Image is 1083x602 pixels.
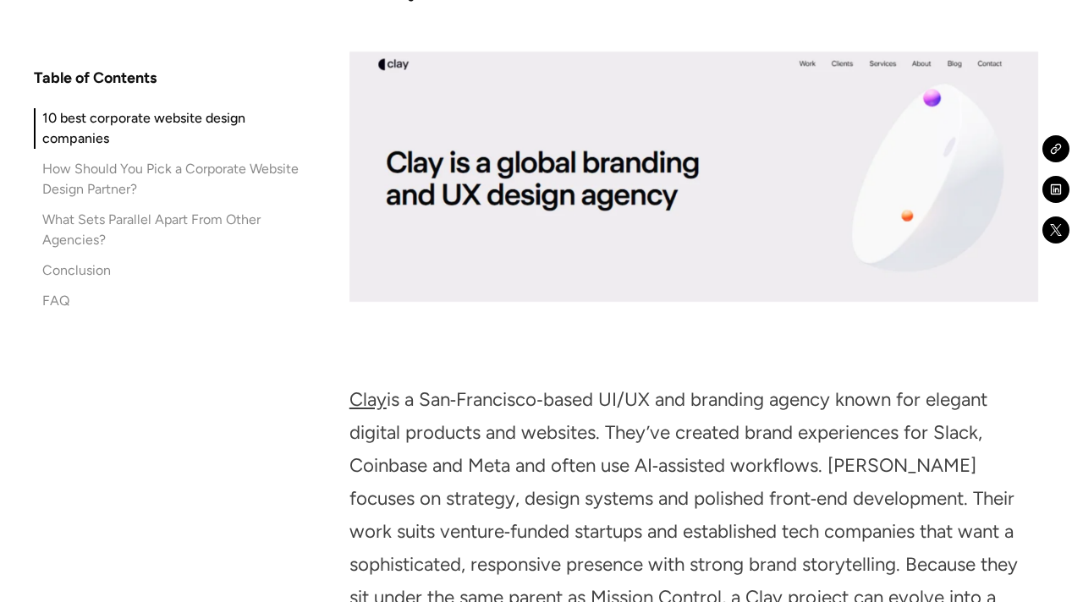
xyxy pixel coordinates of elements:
div: How Should You Pick a Corporate Website Design Partner? [42,159,301,200]
a: What Sets Parallel Apart From Other Agencies? [34,210,301,250]
div: FAQ [42,291,69,311]
div: 10 best corporate website design companies [42,108,301,149]
div: What Sets Parallel Apart From Other Agencies? [42,210,301,250]
a: How Should You Pick a Corporate Website Design Partner? [34,159,301,200]
a: 10 best corporate website design companies [34,108,301,149]
a: FAQ [34,291,301,311]
img: Clay [349,52,1038,302]
a: Conclusion [34,260,301,281]
a: Clay [349,388,387,411]
h4: Table of Contents [34,68,157,88]
div: Conclusion [42,260,111,281]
